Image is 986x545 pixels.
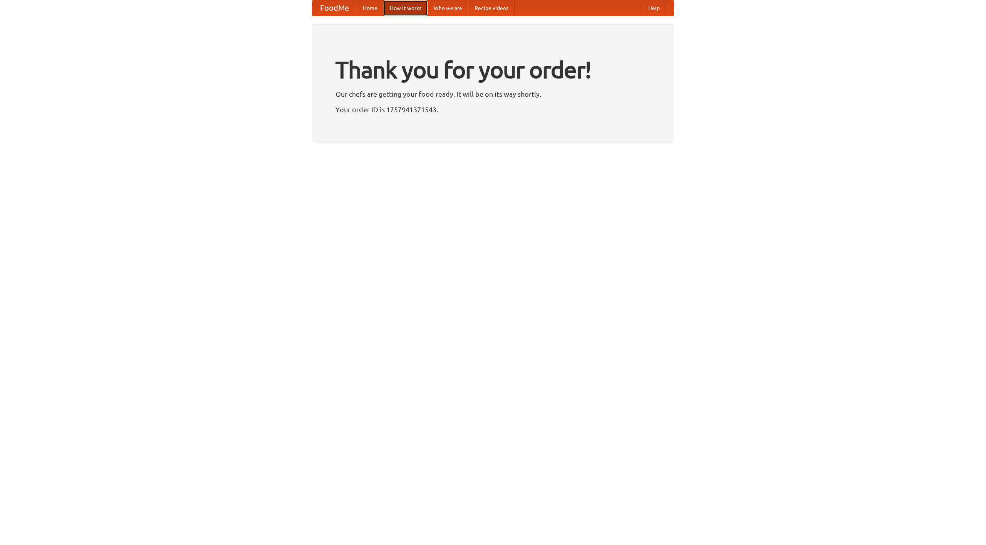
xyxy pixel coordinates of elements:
[335,88,651,100] p: Our chefs are getting your food ready. It will be on its way shortly.
[312,0,357,16] a: FoodMe
[335,51,651,88] h1: Thank you for your order!
[357,0,384,16] a: Home
[335,104,651,115] p: Your order ID is 1757941371543.
[384,0,428,16] a: How it works
[428,0,468,16] a: Who we are
[642,0,666,16] a: Help
[468,0,515,16] a: Recipe videos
